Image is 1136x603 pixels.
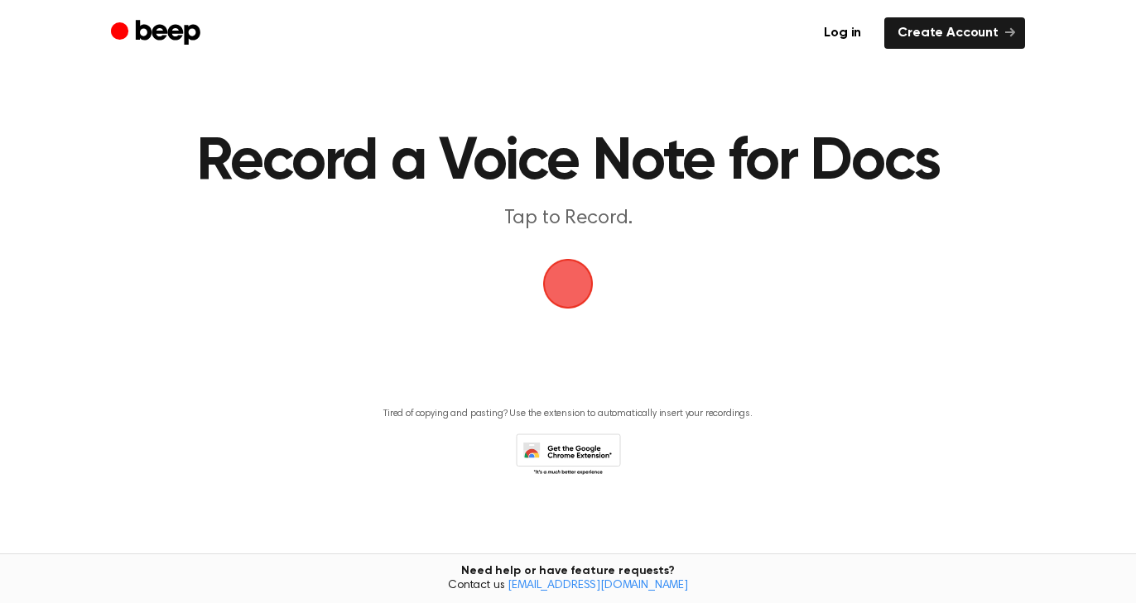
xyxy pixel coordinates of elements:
[884,17,1025,49] a: Create Account
[10,579,1126,594] span: Contact us
[179,132,957,192] h1: Record a Voice Note for Docs
[383,408,753,420] p: Tired of copying and pasting? Use the extension to automatically insert your recordings.
[811,17,874,49] a: Log in
[508,580,688,591] a: [EMAIL_ADDRESS][DOMAIN_NAME]
[543,259,593,309] img: Beep Logo
[111,17,205,50] a: Beep
[250,205,886,232] p: Tap to Record.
